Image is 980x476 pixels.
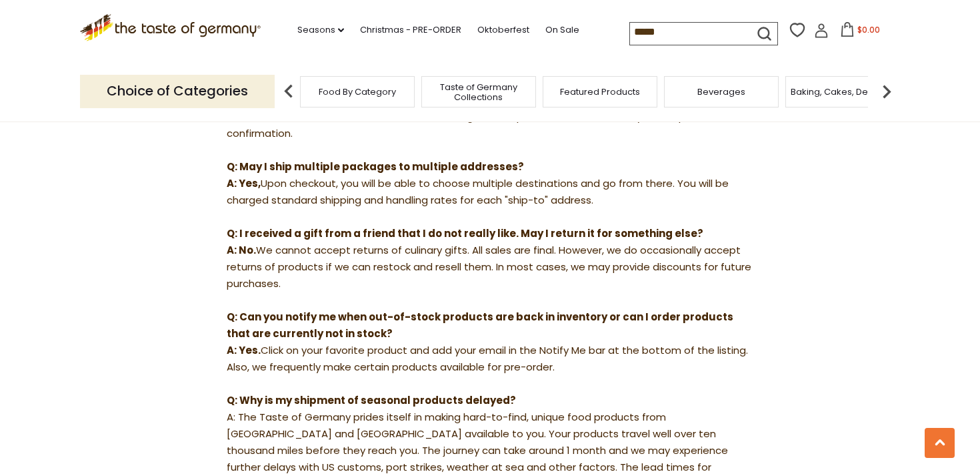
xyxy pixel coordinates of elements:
[360,23,461,37] a: Christmas - PRE-ORDER
[227,176,261,190] strong: A: Yes,
[831,22,888,42] button: $0.00
[227,226,703,240] strong: Q: I received a gift from a friend that I do not really like. May I return it for something else?
[857,24,880,35] span: $0.00
[227,393,516,407] strong: Q: Why is my shipment of seasonal products delayed?
[227,243,256,257] strong: A: No.
[227,343,261,357] strong: A: Yes.
[560,87,640,97] a: Featured Products
[425,82,532,102] a: Taste of Germany Collections
[791,87,894,97] a: Baking, Cakes, Desserts
[227,310,733,340] strong: Q: Can you notify me when out-of-stock products are back in inventory or can I order products tha...
[873,78,900,105] img: next arrow
[227,160,524,174] strong: Q: May I ship multiple packages to multiple addresses?
[275,78,302,105] img: previous arrow
[80,75,275,107] p: Choice of Categories
[477,23,529,37] a: Oktoberfest
[697,87,745,97] a: Beverages
[297,23,344,37] a: Seasons
[319,87,396,97] a: Food By Category
[545,23,579,37] a: On Sale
